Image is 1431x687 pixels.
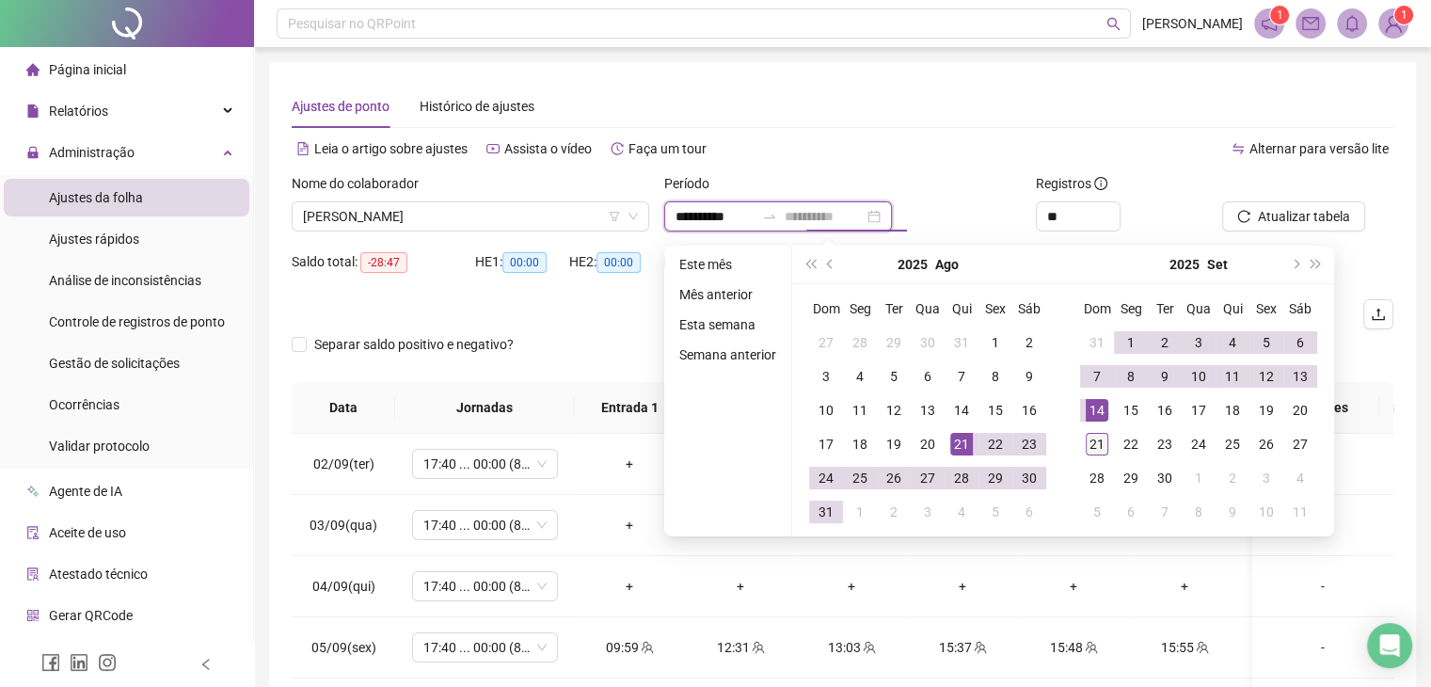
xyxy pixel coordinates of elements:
div: 1 [984,331,1007,354]
td: 2025-09-30 [1148,461,1182,495]
span: swap [1232,142,1245,155]
div: 12 [1255,365,1278,388]
span: team [639,641,654,654]
span: team [1083,641,1098,654]
div: 23 [1018,433,1041,455]
div: 4 [1221,331,1244,354]
span: file [26,104,40,118]
span: team [750,641,765,654]
span: 05/09(sex) [311,640,376,655]
button: super-next-year [1306,246,1327,283]
th: Sex [1249,292,1283,326]
th: Sáb [1283,292,1317,326]
div: 4 [849,365,871,388]
th: Sáb [1012,292,1046,326]
td: 2025-10-07 [1148,495,1182,529]
span: 17:40 ... 00:00 (8 HORAS) [423,633,547,662]
span: 17:40 ... 00:00 (8 HORAS) [423,450,547,478]
div: 29 [1120,467,1142,489]
span: to [762,209,777,224]
div: - [1267,637,1378,658]
td: 2025-08-20 [911,427,945,461]
span: 00:00 [502,252,547,273]
div: 18 [1221,399,1244,422]
td: 2025-08-22 [978,427,1012,461]
div: 1 [1120,331,1142,354]
span: GABRIEL LUCAS ALMEIDA GONCALVES [303,202,638,231]
span: 03/09(qua) [310,518,377,533]
td: 2025-09-01 [843,495,877,529]
li: Esta semana [672,313,784,336]
div: 27 [815,331,837,354]
div: 12:31 [700,637,781,658]
div: 16 [1153,399,1176,422]
div: 15 [984,399,1007,422]
label: Período [664,173,722,194]
div: 4 [950,501,973,523]
th: Dom [809,292,843,326]
th: Seg [1114,292,1148,326]
td: 2025-08-12 [877,393,911,427]
td: 2025-07-29 [877,326,911,359]
td: 2025-08-24 [809,461,843,495]
div: 30 [1153,467,1176,489]
td: 2025-10-11 [1283,495,1317,529]
button: year panel [1169,246,1200,283]
div: 11 [1289,501,1312,523]
div: 10 [1187,365,1210,388]
div: 10 [815,399,837,422]
td: 2025-09-05 [1249,326,1283,359]
span: Atestado técnico [49,567,148,582]
td: 2025-08-26 [877,461,911,495]
td: 2025-08-23 [1012,427,1046,461]
td: 2025-08-11 [843,393,877,427]
div: 29 [984,467,1007,489]
span: team [972,641,987,654]
div: 31 [950,331,973,354]
th: Jornadas [395,382,574,434]
div: 5 [1255,331,1278,354]
span: Leia o artigo sobre ajustes [314,141,468,156]
span: Ocorrências [49,397,119,412]
td: 2025-08-25 [843,461,877,495]
li: Mês anterior [672,283,784,306]
div: 21 [1086,433,1108,455]
td: 2025-09-12 [1249,359,1283,393]
td: 2025-09-04 [945,495,978,529]
div: 25 [1221,433,1244,455]
td: 2025-10-02 [1216,461,1249,495]
td: 2025-09-05 [978,495,1012,529]
div: 24 [815,467,837,489]
div: 6 [916,365,939,388]
span: search [1106,17,1121,31]
div: + [922,576,1003,597]
button: month panel [935,246,959,283]
td: 2025-10-04 [1283,461,1317,495]
span: lock [26,146,40,159]
span: team [861,641,876,654]
td: 2025-10-01 [1182,461,1216,495]
div: 27 [916,467,939,489]
span: Faça um tour [628,141,707,156]
div: 13 [916,399,939,422]
td: 2025-08-17 [809,427,843,461]
td: 2025-07-28 [843,326,877,359]
span: Controle de registros de ponto [49,314,225,329]
button: year panel [898,246,928,283]
div: 3 [1187,331,1210,354]
td: 2025-09-11 [1216,359,1249,393]
td: 2025-09-02 [1148,326,1182,359]
td: 2025-08-13 [911,393,945,427]
div: + [811,576,892,597]
span: instagram [98,653,117,672]
div: 3 [1255,467,1278,489]
td: 2025-09-01 [1114,326,1148,359]
div: 30 [916,331,939,354]
li: Semana anterior [672,343,784,366]
div: 22 [1120,433,1142,455]
span: Validar protocolo [49,439,150,454]
div: 30 [1018,467,1041,489]
div: 21 [950,433,973,455]
span: Relatórios [49,104,108,119]
div: 09:59 [589,637,670,658]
